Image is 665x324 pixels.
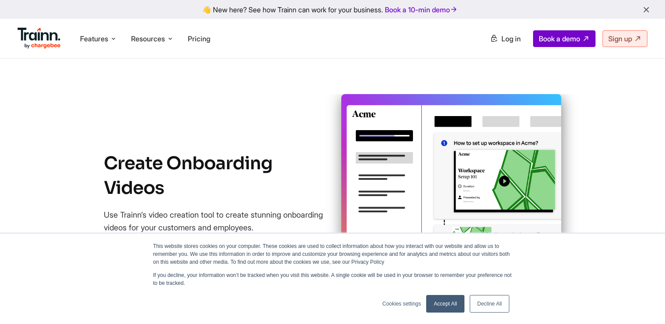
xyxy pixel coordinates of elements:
p: Use Trainn’s video creation tool to create stunning onboarding videos for your customers and empl... [104,208,327,234]
span: Log in [501,34,521,43]
span: Book a demo [539,34,580,43]
a: Sign up [603,30,647,47]
a: Pricing [188,34,210,43]
p: If you decline, your information won’t be tracked when you visit this website. A single cookie wi... [153,271,512,287]
span: Resources [131,34,165,44]
a: Decline All [470,295,509,313]
a: Log in [485,31,526,47]
a: Book a 10-min demo [383,4,460,16]
div: 👋 New here? See how Trainn can work for your business. [5,5,660,14]
img: Trainn Logo [18,28,61,49]
p: This website stores cookies on your computer. These cookies are used to collect information about... [153,242,512,266]
span: Features [80,34,108,44]
h1: Create Onboarding Videos [104,151,327,200]
a: Cookies settings [382,300,421,308]
a: Accept All [426,295,464,313]
a: Book a demo [533,30,596,47]
span: Sign up [608,34,632,43]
